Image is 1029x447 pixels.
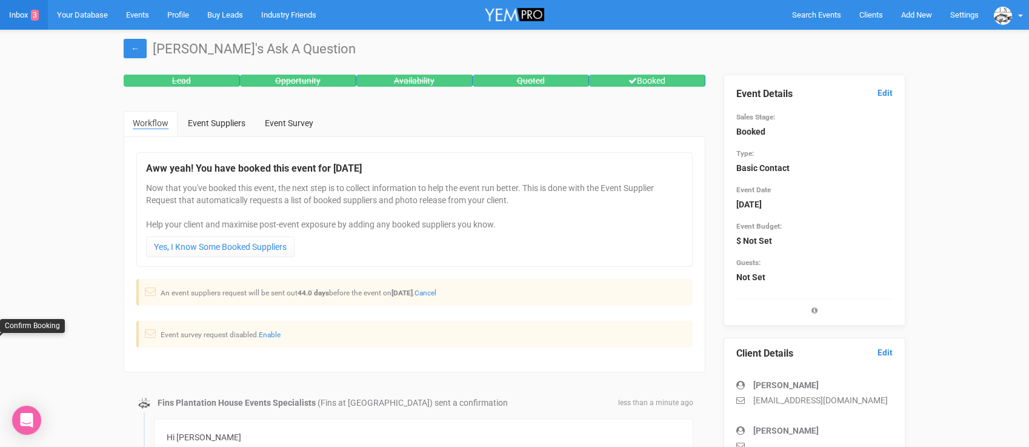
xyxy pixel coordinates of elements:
strong: Basic Contact [736,163,790,173]
small: Event survey request disabled. [161,331,281,339]
strong: 44.0 days [298,289,329,297]
strong: $ Not Set [736,236,772,246]
span: Clients [859,10,883,19]
a: Enable [259,331,281,339]
strong: Not Set [736,272,765,282]
small: Guests: [736,258,761,267]
p: [EMAIL_ADDRESS][DOMAIN_NAME] [736,394,893,406]
span: 3 [31,10,39,21]
strong: [DATE] [736,200,762,209]
small: An event suppliers request will be sent out before the event on . [161,289,436,297]
a: Cancel [415,289,436,297]
strong: Fins Plantation House Events Specialists [158,398,316,408]
p: Now that you've booked this event, the next step is to collect information to help the event run ... [146,182,683,230]
strong: [PERSON_NAME] [753,426,819,435]
span: less than a minute ago [618,398,693,408]
span: (Fins at [GEOGRAPHIC_DATA]) sent a confirmation [318,398,508,408]
small: Event Date [736,186,771,194]
small: Sales Stage: [736,113,775,121]
a: Workflow [124,111,178,136]
a: Edit [877,87,893,99]
a: Yes, I Know Some Booked Suppliers [146,237,295,257]
small: Type: [736,149,754,158]
strong: Booked [736,127,765,136]
strong: [PERSON_NAME] [753,380,819,390]
div: Opportunity [240,75,356,87]
div: Availability [356,75,473,87]
a: Edit [877,347,893,358]
span: Search Events [792,10,841,19]
h1: [PERSON_NAME]'s Ask A Question [124,42,905,56]
div: Booked [589,75,705,87]
strong: [DATE] [391,289,413,297]
a: Event Suppliers [179,111,255,135]
legend: Aww yeah! You have booked this event for [DATE] [146,162,683,176]
legend: Event Details [736,87,893,101]
a: Event Survey [256,111,322,135]
div: Quoted [473,75,589,87]
div: Open Intercom Messenger [12,406,41,435]
legend: Client Details [736,347,893,361]
a: ← [124,39,147,58]
img: data [994,7,1012,25]
span: Add New [901,10,932,19]
div: Lead [124,75,240,87]
small: Event Budget: [736,222,782,230]
img: data [138,397,150,409]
